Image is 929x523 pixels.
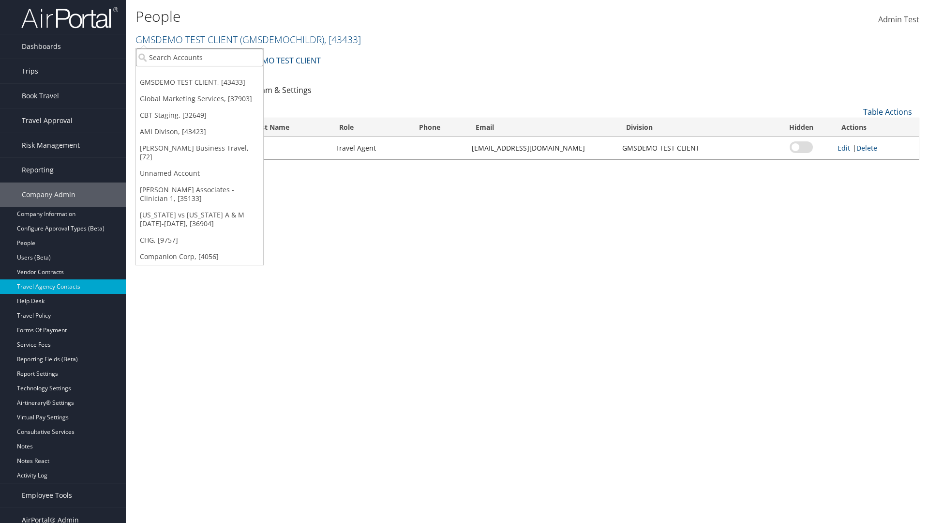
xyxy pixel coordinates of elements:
td: Travel Agent [330,137,410,159]
th: Division [617,118,771,137]
span: Dashboards [22,34,61,59]
span: Admin Test [878,14,919,25]
input: Search Accounts [136,48,263,66]
th: Actions [833,118,919,137]
span: Company Admin [22,183,75,207]
a: Global Marketing Services, [37903] [136,91,263,107]
a: GMSDEMO TEST CLIENT, [43433] [136,74,263,91]
span: ( GMSDEMOCHILDR ) [240,33,324,46]
a: [US_STATE] vs [US_STATE] A & M [DATE]-[DATE], [36904] [136,207,263,232]
a: Companion Corp, [4056] [136,248,263,265]
a: Edit [838,143,850,153]
span: Reporting [22,158,54,182]
img: airportal-logo.png [21,6,118,29]
th: Phone [410,118,467,137]
span: Risk Management [22,133,80,157]
th: Hidden [770,118,832,137]
td: Test [245,137,330,159]
a: AMI Divison, [43423] [136,123,263,140]
h1: People [135,6,658,27]
span: Employee Tools [22,483,72,508]
a: GMSDEMO TEST CLIENT [135,33,361,46]
a: Team & Settings [252,85,312,95]
span: Book Travel [22,84,59,108]
a: [PERSON_NAME] Business Travel, [72] [136,140,263,165]
td: | [833,137,919,159]
a: CHG, [9757] [136,232,263,248]
a: CBT Staging, [32649] [136,107,263,123]
td: [EMAIL_ADDRESS][DOMAIN_NAME] [467,137,617,159]
th: Role [330,118,410,137]
span: Trips [22,59,38,83]
span: Travel Approval [22,108,73,133]
a: Table Actions [863,107,912,117]
a: Delete [856,143,877,153]
a: [PERSON_NAME] Associates - Clinician 1, [35133] [136,182,263,207]
td: GMSDEMO TEST CLIENT [617,137,771,159]
a: Admin Test [878,5,919,35]
span: , [ 43433 ] [324,33,361,46]
th: Last Name [245,118,330,137]
a: GMSDEMO TEST CLIENT [235,51,321,70]
a: Unnamed Account [136,165,263,182]
th: Email [467,118,617,137]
